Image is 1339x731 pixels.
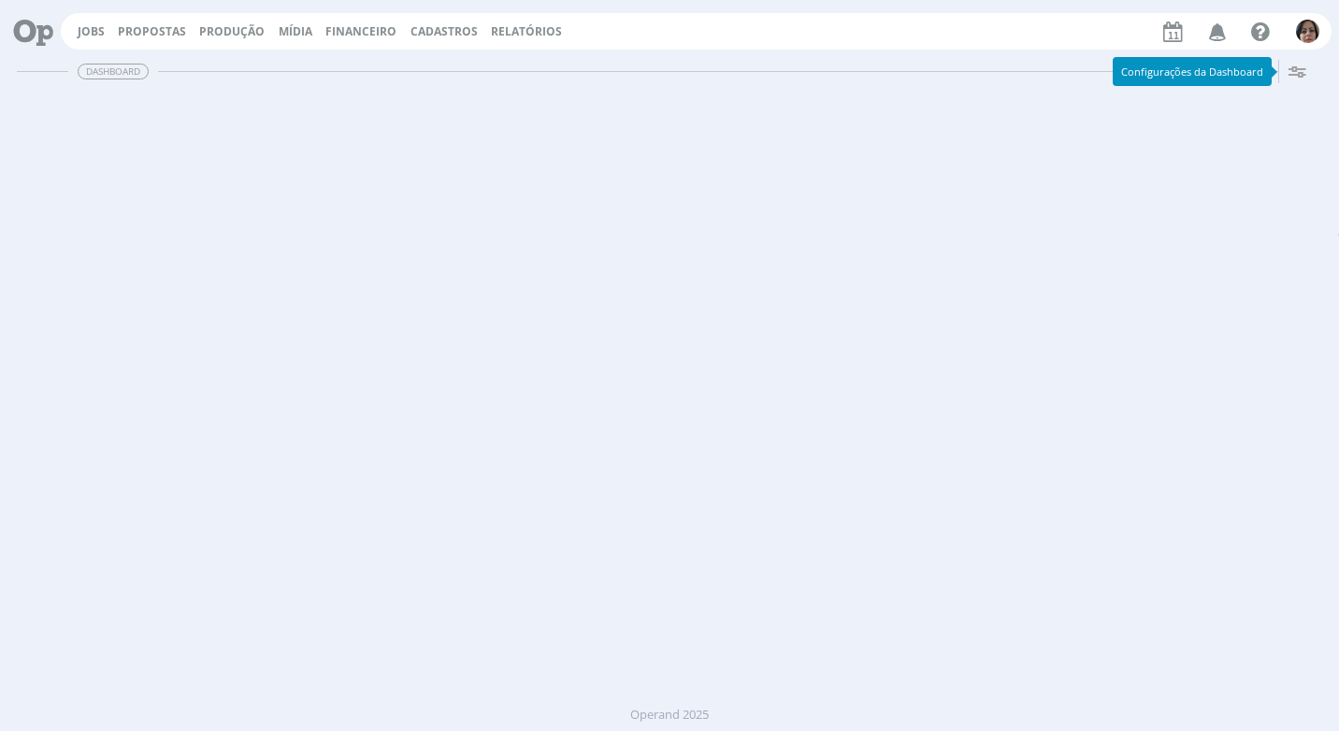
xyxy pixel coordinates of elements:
[1295,15,1320,48] button: 6
[199,23,265,39] a: Produção
[320,24,402,39] button: Financeiro
[279,23,312,39] a: Mídia
[78,23,105,39] a: Jobs
[1113,57,1272,86] div: Configurações da Dashboard
[410,23,478,39] span: Cadastros
[194,24,270,39] button: Produção
[485,24,568,39] button: Relatórios
[491,23,562,39] a: Relatórios
[118,23,186,39] a: Propostas
[273,24,318,39] button: Mídia
[405,24,483,39] button: Cadastros
[325,23,396,39] span: Financeiro
[112,24,192,39] button: Propostas
[72,24,110,39] button: Jobs
[1296,20,1319,43] img: 6
[78,64,149,79] span: Dashboard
